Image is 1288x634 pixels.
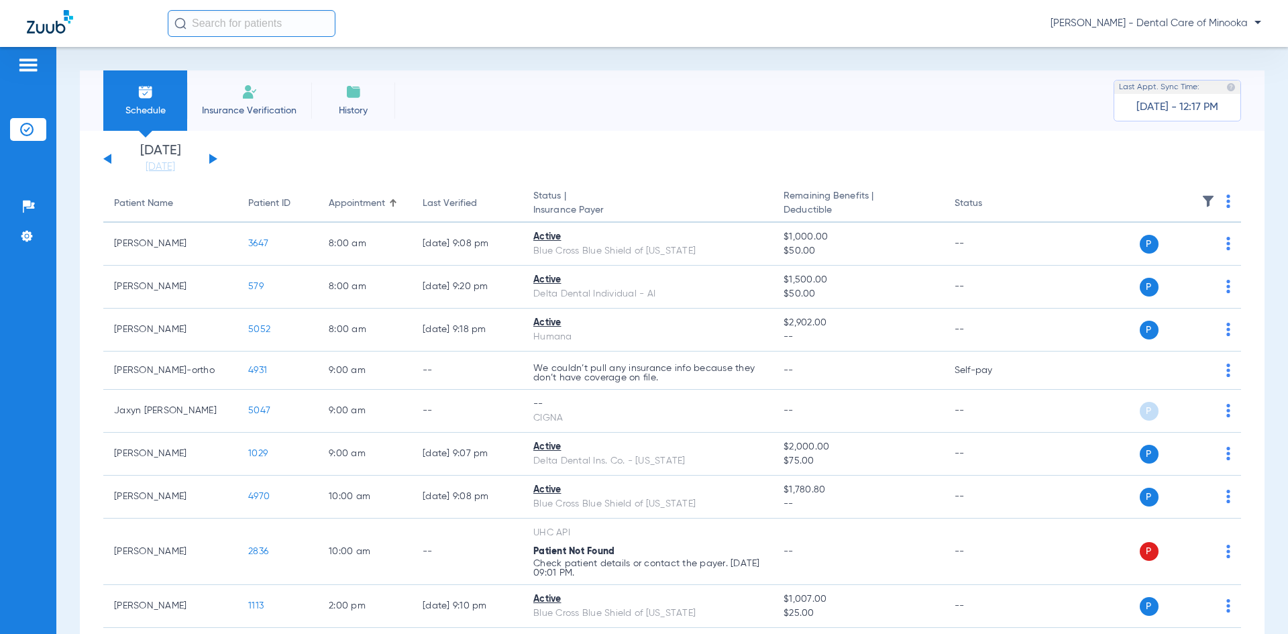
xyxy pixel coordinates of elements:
span: P [1140,445,1159,464]
td: Self-pay [944,352,1034,390]
span: 2836 [248,547,268,556]
span: P [1140,488,1159,507]
span: $2,000.00 [784,440,932,454]
td: [PERSON_NAME]-ortho [103,352,237,390]
img: group-dot-blue.svg [1226,599,1230,613]
td: -- [944,266,1034,309]
span: 1113 [248,601,264,611]
input: Search for patients [168,10,335,37]
div: Active [533,440,762,454]
td: -- [412,390,523,433]
td: 10:00 AM [318,519,412,585]
img: group-dot-blue.svg [1226,280,1230,293]
img: group-dot-blue.svg [1226,364,1230,377]
td: Jaxyn [PERSON_NAME] [103,390,237,433]
td: [DATE] 9:20 PM [412,266,523,309]
div: Patient Name [114,197,227,211]
img: group-dot-blue.svg [1226,545,1230,558]
td: [DATE] 9:10 PM [412,585,523,628]
span: 1029 [248,449,268,458]
span: -- [784,330,932,344]
td: [PERSON_NAME] [103,266,237,309]
span: P [1140,278,1159,297]
td: -- [944,223,1034,266]
th: Remaining Benefits | [773,185,943,223]
td: [PERSON_NAME] [103,433,237,476]
img: group-dot-blue.svg [1226,195,1230,208]
img: group-dot-blue.svg [1226,490,1230,503]
span: 3647 [248,239,268,248]
div: Blue Cross Blue Shield of [US_STATE] [533,606,762,621]
img: hamburger-icon [17,57,39,73]
td: -- [412,352,523,390]
td: 9:00 AM [318,352,412,390]
td: [PERSON_NAME] [103,519,237,585]
td: [DATE] 9:08 PM [412,476,523,519]
span: P [1140,402,1159,421]
div: Patient Name [114,197,173,211]
span: $25.00 [784,606,932,621]
div: Active [533,483,762,497]
span: [DATE] - 12:17 PM [1136,101,1218,114]
td: -- [944,309,1034,352]
span: History [321,104,385,117]
img: Zuub Logo [27,10,73,34]
a: [DATE] [120,160,201,174]
td: 10:00 AM [318,476,412,519]
img: group-dot-blue.svg [1226,447,1230,460]
td: 8:00 AM [318,309,412,352]
div: Patient ID [248,197,290,211]
span: Schedule [113,104,177,117]
td: -- [944,519,1034,585]
td: [PERSON_NAME] [103,585,237,628]
span: P [1140,597,1159,616]
span: [PERSON_NAME] - Dental Care of Minooka [1051,17,1261,30]
div: Blue Cross Blue Shield of [US_STATE] [533,497,762,511]
span: P [1140,321,1159,339]
div: Last Verified [423,197,477,211]
img: Manual Insurance Verification [241,84,258,100]
td: [DATE] 9:08 PM [412,223,523,266]
div: Active [533,592,762,606]
span: $50.00 [784,287,932,301]
span: 4970 [248,492,270,501]
div: Appointment [329,197,401,211]
span: $2,902.00 [784,316,932,330]
p: We couldn’t pull any insurance info because they don’t have coverage on file. [533,364,762,382]
div: UHC API [533,526,762,540]
div: Last Verified [423,197,512,211]
div: Delta Dental Ins. Co. - [US_STATE] [533,454,762,468]
td: -- [944,433,1034,476]
img: group-dot-blue.svg [1226,323,1230,336]
img: group-dot-blue.svg [1226,237,1230,250]
span: $1,780.80 [784,483,932,497]
div: Active [533,316,762,330]
img: Search Icon [174,17,186,30]
span: -- [784,547,794,556]
span: Insurance Payer [533,203,762,217]
div: Active [533,273,762,287]
td: [DATE] 9:07 PM [412,433,523,476]
td: 9:00 AM [318,433,412,476]
div: Humana [533,330,762,344]
span: $1,500.00 [784,273,932,287]
td: -- [944,476,1034,519]
span: 5052 [248,325,270,334]
div: Appointment [329,197,385,211]
span: P [1140,235,1159,254]
span: $1,007.00 [784,592,932,606]
span: 579 [248,282,264,291]
span: P [1140,542,1159,561]
td: -- [944,585,1034,628]
span: Patient Not Found [533,547,614,556]
span: 5047 [248,406,270,415]
div: Active [533,230,762,244]
span: Last Appt. Sync Time: [1119,81,1199,94]
img: Schedule [138,84,154,100]
img: History [345,84,362,100]
div: CIGNA [533,411,762,425]
td: [PERSON_NAME] [103,309,237,352]
div: -- [533,397,762,411]
div: Delta Dental Individual - AI [533,287,762,301]
span: -- [784,406,794,415]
